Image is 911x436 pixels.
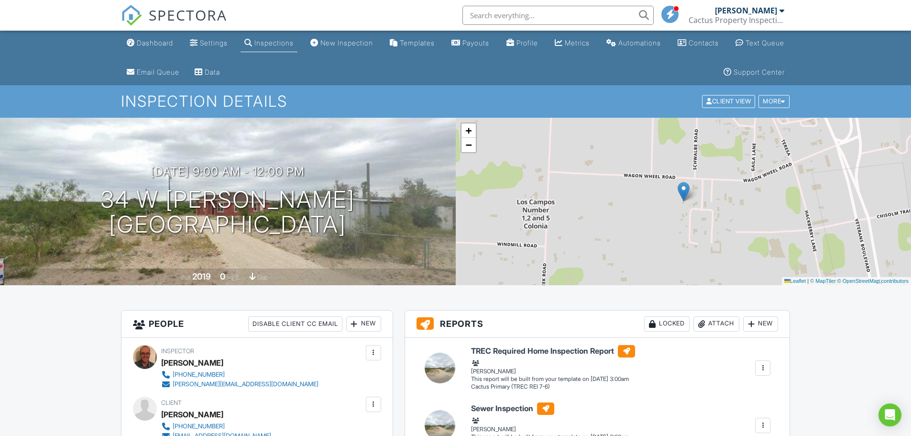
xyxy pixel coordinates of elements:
[191,64,224,81] a: Data
[734,68,785,76] div: Support Center
[123,64,183,81] a: Email Queue
[689,15,784,25] div: Cactus Property Inspections
[516,39,538,47] div: Profile
[151,165,305,178] h3: [DATE] 9:00 am - 12:00 pm
[200,39,228,47] div: Settings
[346,316,381,332] div: New
[448,34,493,52] a: Payouts
[503,34,542,52] a: Company Profile
[121,311,393,338] h3: People
[693,316,739,332] div: Attach
[173,423,225,430] div: [PHONE_NUMBER]
[121,5,142,26] img: The Best Home Inspection Software - Spectora
[565,39,590,47] div: Metrics
[161,380,318,389] a: [PERSON_NAME][EMAIL_ADDRESS][DOMAIN_NAME]
[678,182,690,201] img: Marker
[320,39,373,47] div: New Inspection
[462,39,489,47] div: Payouts
[644,316,690,332] div: Locked
[618,39,661,47] div: Automations
[462,6,654,25] input: Search everything...
[810,278,836,284] a: © MapTiler
[702,95,755,108] div: Client View
[405,311,790,338] h3: Reports
[878,403,901,426] div: Open Intercom Messenger
[121,13,227,33] a: SPECTORA
[551,34,593,52] a: Metrics
[715,6,777,15] div: [PERSON_NAME]
[465,124,472,136] span: +
[471,375,635,383] div: This report will be built from your template on [DATE] 3:00am
[701,97,757,104] a: Client View
[100,187,355,238] h1: 34 W [PERSON_NAME] [GEOGRAPHIC_DATA]
[173,371,225,379] div: [PHONE_NUMBER]
[123,34,177,52] a: Dashboard
[674,34,723,52] a: Contacts
[137,39,173,47] div: Dashboard
[732,34,788,52] a: Text Queue
[837,278,909,284] a: © OpenStreetMap contributors
[173,380,318,388] div: [PERSON_NAME][EMAIL_ADDRESS][DOMAIN_NAME]
[603,34,665,52] a: Automations (Basic)
[461,123,476,138] a: Zoom in
[471,416,629,433] div: [PERSON_NAME]
[465,139,472,151] span: −
[471,383,635,391] div: Cactus Primary (TREC REI 7-6)
[471,345,635,358] h6: TREC Required Home Inspection Report
[461,138,476,152] a: Zoom out
[307,34,377,52] a: New Inspection
[386,34,439,52] a: Templates
[137,68,179,76] div: Email Queue
[743,316,778,332] div: New
[784,278,806,284] a: Leaflet
[257,274,268,281] span: slab
[746,39,784,47] div: Text Queue
[758,95,790,108] div: More
[689,39,719,47] div: Contacts
[248,316,342,332] div: Disable Client CC Email
[161,356,223,370] div: [PERSON_NAME]
[161,399,182,406] span: Client
[205,68,220,76] div: Data
[807,278,809,284] span: |
[161,347,194,355] span: Inspector
[149,5,227,25] span: SPECTORA
[241,34,297,52] a: Inspections
[220,271,225,281] div: 0
[192,271,211,281] div: 2019
[121,93,790,110] h1: Inspection Details
[227,274,240,281] span: sq. ft.
[471,402,629,415] h6: Sewer Inspection
[254,39,294,47] div: Inspections
[161,407,223,422] div: [PERSON_NAME]
[161,370,318,380] a: [PHONE_NUMBER]
[180,274,191,281] span: Built
[720,64,789,81] a: Support Center
[161,422,271,431] a: [PHONE_NUMBER]
[186,34,231,52] a: Settings
[400,39,435,47] div: Templates
[471,358,635,375] div: [PERSON_NAME]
